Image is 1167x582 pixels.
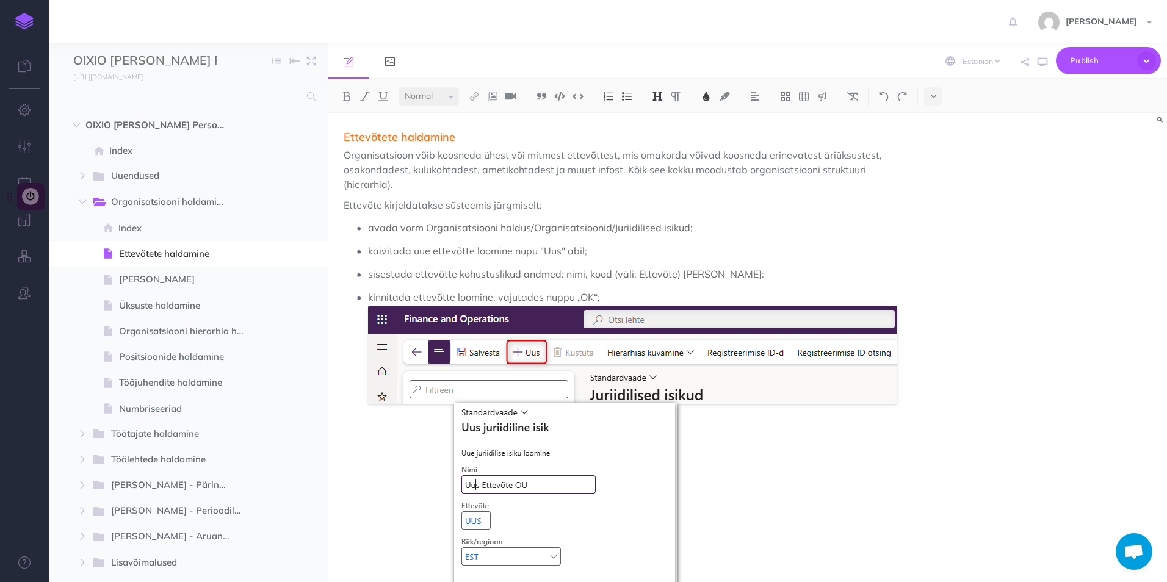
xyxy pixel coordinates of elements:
img: Code block button [554,92,565,101]
span: avada vorm Organisatsiooni haldus/Organisatsioonid/Juriidilised isikud; [368,221,693,234]
img: Undo [878,92,889,101]
img: Alignment dropdown menu button [750,92,761,101]
img: Headings dropdown button [652,92,663,101]
img: Blockquote button [536,92,547,101]
span: Ettevõtete haldamine [119,246,255,261]
span: Organisatsioon võib koosneda ühest või mitmest ettevõttest, mis omakorda võivad koosneda erinevat... [344,149,884,190]
img: logo-mark.svg [15,13,34,30]
span: [PERSON_NAME] - Päringud [111,478,240,494]
img: Underline button [378,92,389,101]
span: OIXIO [PERSON_NAME] Personal D365FO [85,118,239,132]
img: Redo [897,92,908,101]
img: Create table button [798,92,809,101]
img: Unordered list button [621,92,632,101]
div: Open chat [1116,533,1152,570]
img: Paragraph button [670,92,681,101]
span: Ettevõte kirjeldatakse süsteemis järgmiselt: [344,199,542,211]
span: Töötajate haldamine [111,426,236,442]
span: [PERSON_NAME] [1060,16,1143,27]
small: [URL][DOMAIN_NAME] [73,73,143,81]
span: [PERSON_NAME] - Perioodiline [111,503,251,519]
img: Text color button [701,92,712,101]
span: kinnitada ettevõtte loomine, vajutades nuppu „OK“; [368,291,600,303]
span: Numbriseeriad [119,401,255,416]
span: Organisatsiooni haldamine [111,195,236,210]
input: Documentation Name [73,52,217,70]
img: Clear styles button [847,92,858,101]
span: Organisatsiooni hierarhia haldamine [119,324,255,339]
img: Ordered list button [603,92,614,101]
img: Add image button [487,92,498,101]
span: Index [118,221,255,235]
img: Callout dropdown menu button [817,92,828,101]
span: Tööjuhendite haldamine [119,375,255,390]
span: sisestada ettevõtte kohustuslikud andmed: nimi, kood (väli: Ettevõte) [PERSON_NAME]: [368,268,764,280]
img: Link button [469,92,480,101]
span: Positsioonide haldamine [119,350,255,364]
span: käivitada uue ettevõtte loomine nupu "Uus" abil; [368,245,587,257]
span: Lisavõimalused [111,555,236,571]
img: Inline code button [573,92,583,101]
img: Add video button [505,92,516,101]
span: Index [109,143,255,158]
img: Text background color button [719,92,730,101]
span: Üksuste haldamine [119,298,255,313]
img: Bold button [341,92,352,101]
img: ee65855e18b60f7c6c31020ba47c0764.jpg [1038,12,1060,33]
span: [PERSON_NAME] [119,272,255,287]
span: Uuendused [111,168,236,184]
span: Ettevõtete haldamine [344,130,455,144]
input: Search [73,85,300,107]
a: [URL][DOMAIN_NAME] [49,70,155,82]
img: Italic button [359,92,370,101]
span: [PERSON_NAME] - Aruanded [111,529,243,545]
button: Publish [1056,47,1161,74]
span: Publish [1070,51,1131,70]
span: Töölehtede haldamine [111,452,236,468]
